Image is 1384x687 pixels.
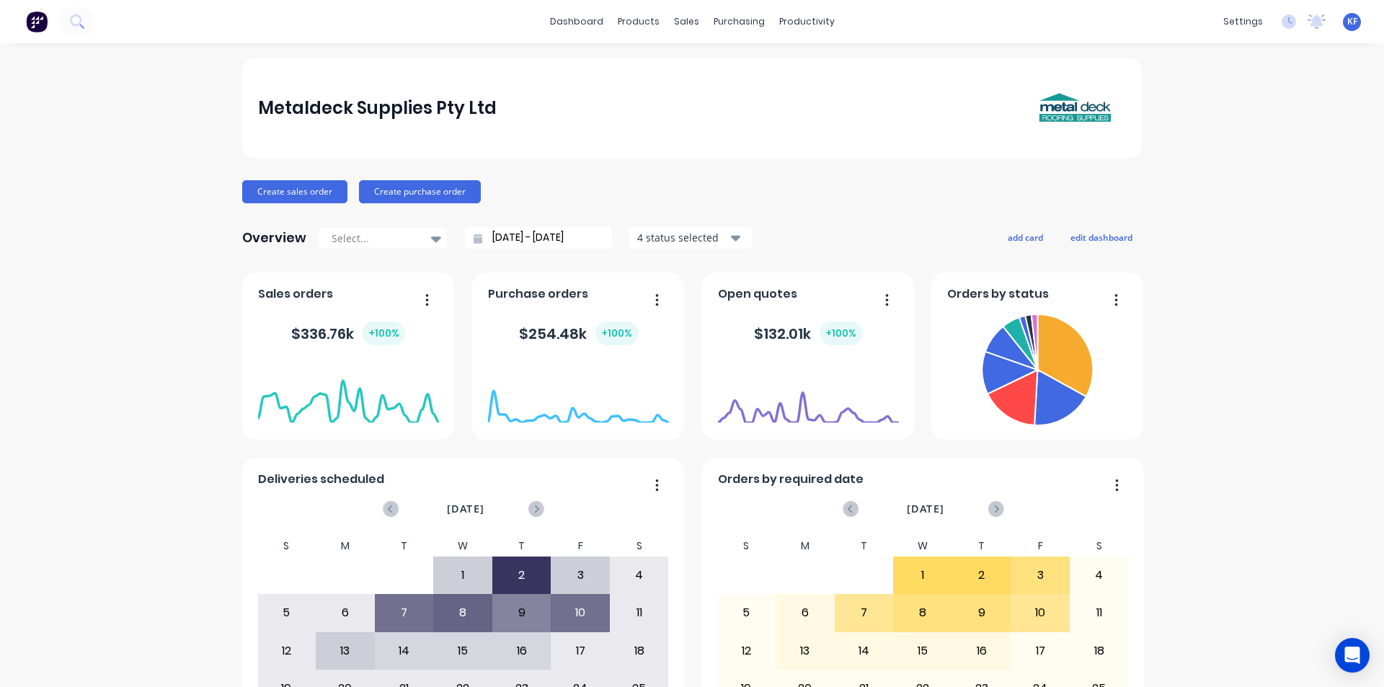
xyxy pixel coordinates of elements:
span: Purchase orders [488,285,588,303]
div: 2 [493,557,551,593]
div: 12 [718,633,776,669]
div: M [776,536,835,557]
button: Create purchase order [359,180,481,203]
span: Sales orders [258,285,333,303]
span: Orders by required date [718,471,864,488]
div: 5 [718,595,776,631]
div: 7 [376,595,433,631]
div: + 100 % [820,322,862,345]
div: 5 [258,595,316,631]
div: 4 [611,557,668,593]
div: 10 [551,595,609,631]
div: Open Intercom Messenger [1335,638,1370,673]
div: 18 [1070,633,1128,669]
div: S [717,536,776,557]
div: 3 [551,557,609,593]
div: 3 [1011,557,1069,593]
div: 6 [316,595,374,631]
a: dashboard [543,11,611,32]
div: 4 status selected [637,230,728,245]
div: 16 [493,633,551,669]
div: W [893,536,952,557]
div: products [611,11,667,32]
div: 12 [258,633,316,669]
div: T [492,536,551,557]
span: Deliveries scheduled [258,471,384,488]
div: S [610,536,669,557]
div: settings [1216,11,1270,32]
button: Create sales order [242,180,347,203]
div: 9 [953,595,1011,631]
div: 4 [1070,557,1128,593]
div: 14 [376,633,433,669]
div: 11 [1070,595,1128,631]
div: T [952,536,1011,557]
div: productivity [772,11,842,32]
div: S [1070,536,1129,557]
div: 6 [776,595,834,631]
button: edit dashboard [1061,228,1142,247]
div: 18 [611,633,668,669]
div: $ 336.76k [291,322,405,345]
div: 16 [953,633,1011,669]
span: Open quotes [718,285,797,303]
span: KF [1347,15,1357,28]
div: 8 [894,595,951,631]
div: 15 [434,633,492,669]
div: Metaldeck Supplies Pty Ltd [258,94,497,123]
div: M [316,536,375,557]
span: [DATE] [907,501,944,517]
div: 1 [434,557,492,593]
div: F [1011,536,1070,557]
div: 8 [434,595,492,631]
div: 7 [835,595,893,631]
div: S [257,536,316,557]
span: [DATE] [447,501,484,517]
img: Factory [26,11,48,32]
div: 2 [953,557,1011,593]
div: W [433,536,492,557]
div: $ 132.01k [754,322,862,345]
div: sales [667,11,706,32]
div: 13 [776,633,834,669]
div: 14 [835,633,893,669]
div: purchasing [706,11,772,32]
div: $ 254.48k [519,322,638,345]
div: 13 [316,633,374,669]
img: Metaldeck Supplies Pty Ltd [1025,83,1126,133]
div: T [375,536,434,557]
div: Overview [242,223,306,252]
span: Orders by status [947,285,1049,303]
div: T [835,536,894,557]
div: 15 [894,633,951,669]
div: 11 [611,595,668,631]
button: 4 status selected [629,227,752,249]
div: F [551,536,610,557]
div: 17 [1011,633,1069,669]
div: 1 [894,557,951,593]
div: + 100 % [363,322,405,345]
div: + 100 % [595,322,638,345]
button: add card [998,228,1052,247]
div: 9 [493,595,551,631]
div: 10 [1011,595,1069,631]
div: 17 [551,633,609,669]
